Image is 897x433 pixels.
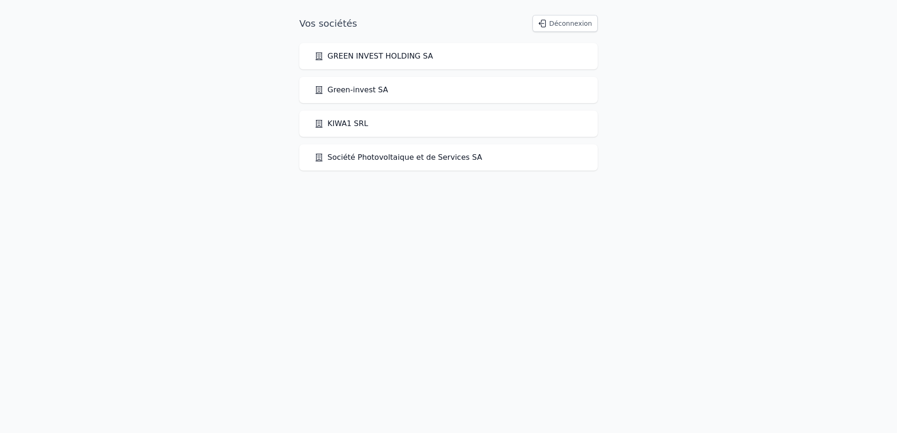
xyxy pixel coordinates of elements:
[314,152,482,163] a: Société Photovoltaique et de Services SA
[314,118,368,129] a: KIWA1 SRL
[314,84,388,96] a: Green-invest SA
[314,51,433,62] a: GREEN INVEST HOLDING SA
[299,17,357,30] h1: Vos sociétés
[532,15,598,32] button: Déconnexion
